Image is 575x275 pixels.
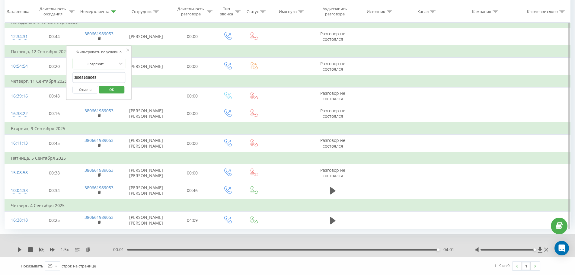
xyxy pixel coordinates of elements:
[171,182,214,200] td: 00:46
[5,152,570,164] td: Пятница, 5 Сентября 2025
[61,247,69,253] span: 1.5 x
[122,135,171,152] td: [PERSON_NAME] [PERSON_NAME]
[132,9,152,14] div: Сотрудник
[320,137,345,149] span: Разговор не состоялся
[171,164,214,182] td: 00:00
[48,263,53,269] div: 25
[554,241,569,255] div: Open Intercom Messenger
[317,6,352,17] div: Аудиозапись разговора
[320,167,345,178] span: Разговор не состоялся
[247,9,259,14] div: Статус
[85,108,113,114] a: 380661989053
[11,185,27,197] div: 10:04:38
[11,108,27,120] div: 16:38:22
[527,9,558,14] div: Ключевое слово
[7,9,29,14] div: Дата звонка
[33,135,76,152] td: 00:45
[5,123,570,135] td: Вторник, 9 Сентября 2025
[176,6,206,17] div: Длительность разговора
[122,182,171,200] td: [PERSON_NAME] [PERSON_NAME]
[472,9,491,14] div: Кампания
[122,105,171,123] td: [PERSON_NAME] [PERSON_NAME]
[112,247,127,253] span: - 00:01
[5,46,570,58] td: Пятница, 12 Сентября 2025
[11,60,27,72] div: 10:54:54
[367,9,385,14] div: Источник
[219,6,234,17] div: Тип звонка
[122,164,171,182] td: [PERSON_NAME] [PERSON_NAME]
[85,31,113,37] a: 380661989053
[85,214,113,220] a: 380661989053
[85,167,113,173] a: 380661989053
[33,105,76,123] td: 00:16
[533,248,536,251] div: Accessibility label
[62,263,96,269] span: строк на странице
[171,87,214,105] td: 00:00
[443,247,454,253] span: 04:01
[122,28,171,46] td: [PERSON_NAME]
[320,31,345,42] span: Разговор не состоялся
[103,85,120,94] span: OK
[11,137,27,149] div: 16:11:13
[33,212,76,229] td: 00:25
[33,58,76,75] td: 00:20
[99,86,125,93] button: OK
[437,248,439,251] div: Accessibility label
[85,185,113,190] a: 380661989053
[11,90,27,102] div: 16:39:16
[122,58,171,75] td: [PERSON_NAME]
[33,87,76,105] td: 00:48
[21,263,43,269] span: Показывать
[33,182,76,200] td: 00:34
[171,28,214,46] td: 00:00
[11,214,27,226] div: 16:28:18
[11,167,27,179] div: 15:08:58
[38,6,68,17] div: Длительность ожидания
[171,135,214,152] td: 00:00
[33,28,76,46] td: 00:44
[122,212,171,229] td: [PERSON_NAME] [PERSON_NAME]
[171,58,214,75] td: 00:00
[279,9,297,14] div: Имя пула
[417,9,429,14] div: Канал
[320,108,345,119] span: Разговор не состоялся
[5,75,570,87] td: Четверг, 11 Сентября 2025
[522,262,531,270] a: 1
[72,86,98,93] button: Отмена
[33,164,76,182] td: 00:38
[85,137,113,143] a: 380661989053
[80,9,109,14] div: Номер клиента
[494,263,510,269] div: 1 - 9 из 9
[72,49,126,55] div: Фильтровать по условию
[320,61,345,72] span: Разговор не состоялся
[171,212,214,229] td: 04:09
[11,31,27,43] div: 12:34:31
[5,200,570,212] td: Четверг, 4 Сентября 2025
[72,72,126,83] input: Введите значение
[171,105,214,123] td: 00:00
[320,90,345,101] span: Разговор не состоялся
